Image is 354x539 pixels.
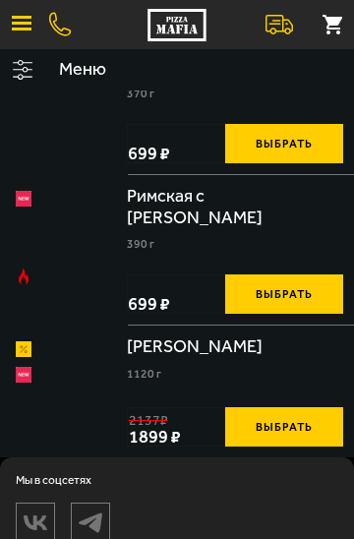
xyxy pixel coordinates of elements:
[225,407,343,447] button: Выбрать
[16,191,31,207] img: Новинка
[225,124,343,163] button: Выбрать
[127,237,154,251] span: 390 г
[128,145,170,162] span: 699 ₽
[16,367,31,383] img: Новинка
[16,473,267,487] span: Мы в соцсетях
[129,428,181,446] span: 1899 ₽
[11,336,114,440] a: АкционныйНовинкаМама Миа
[127,186,343,228] div: Римская с [PERSON_NAME]
[16,341,31,357] img: Акционный
[127,367,161,381] span: 1120 г
[11,186,114,289] a: НовинкаОстрое блюдоРимская с томатами черри
[129,413,168,428] s: 2137 ₽
[225,274,343,314] button: Выбрать
[127,87,154,100] span: 370 г
[44,49,354,90] button: Меню
[127,336,266,358] div: [PERSON_NAME]
[128,295,170,313] span: 699 ₽
[16,269,31,284] img: Острое блюдо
